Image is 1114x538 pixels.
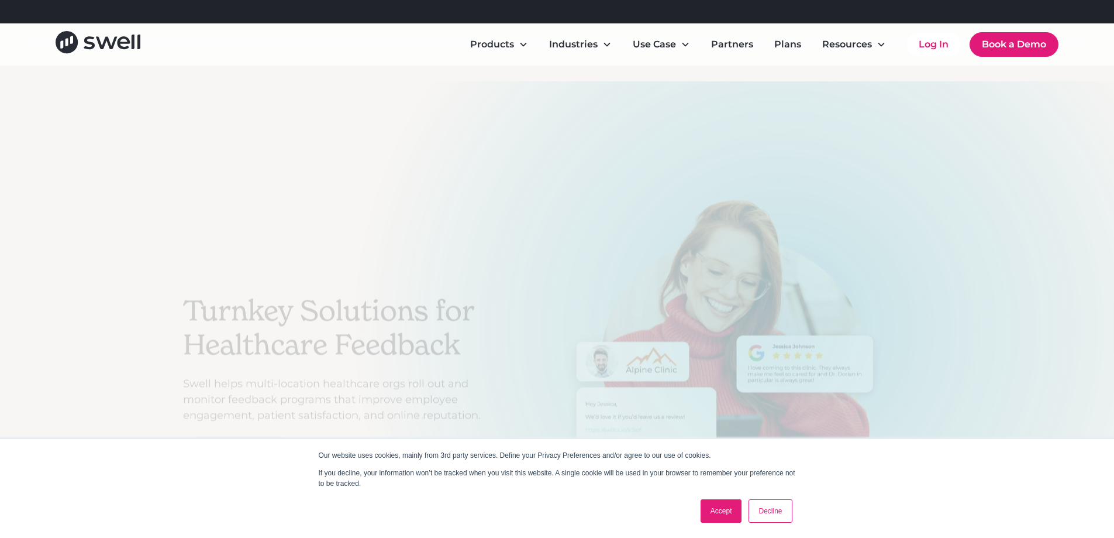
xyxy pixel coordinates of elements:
[623,33,699,56] div: Use Case
[702,33,763,56] a: Partners
[461,33,537,56] div: Products
[749,499,792,523] a: Decline
[183,294,499,362] h2: Turnkey Solutions for Healthcare Feedback
[907,33,960,56] a: Log In
[511,199,932,524] div: 1 of 3
[470,37,514,52] div: Products
[183,437,295,467] a: open lightbox
[633,37,676,52] div: Use Case
[549,37,598,52] div: Industries
[319,468,796,489] p: If you decline, your information won’t be tracked when you visit this website. A single cookie wi...
[970,32,1058,57] a: Book a Demo
[183,376,499,423] p: Swell helps multi-location healthcare orgs roll out and monitor feedback programs that improve em...
[319,450,796,461] p: Our website uses cookies, mainly from 3rd party services. Define your Privacy Preferences and/or ...
[813,33,895,56] div: Resources
[822,37,872,52] div: Resources
[540,33,621,56] div: Industries
[701,499,742,523] a: Accept
[56,31,140,57] a: home
[765,33,811,56] a: Plans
